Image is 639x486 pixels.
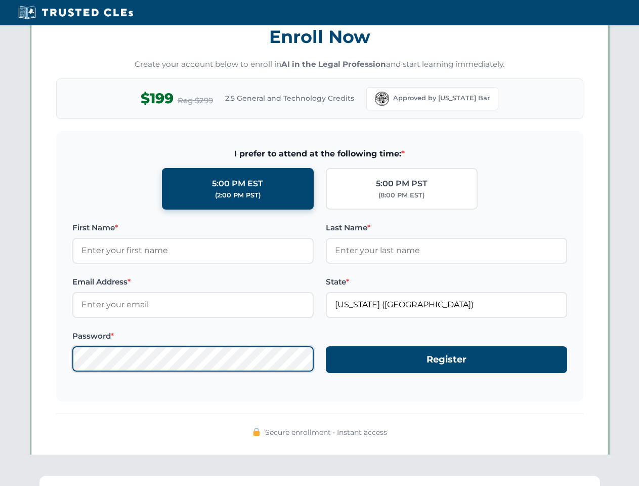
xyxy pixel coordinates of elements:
[326,292,567,317] input: Florida (FL)
[72,276,314,288] label: Email Address
[225,93,354,104] span: 2.5 General and Technology Credits
[212,177,263,190] div: 5:00 PM EST
[393,93,490,103] span: Approved by [US_STATE] Bar
[378,190,424,200] div: (8:00 PM EST)
[215,190,261,200] div: (2:00 PM PST)
[72,222,314,234] label: First Name
[326,346,567,373] button: Register
[326,222,567,234] label: Last Name
[15,5,136,20] img: Trusted CLEs
[376,177,428,190] div: 5:00 PM PST
[141,87,174,110] span: $199
[72,330,314,342] label: Password
[56,59,583,70] p: Create your account below to enroll in and start learning immediately.
[281,59,386,69] strong: AI in the Legal Profession
[178,95,213,107] span: Reg $299
[56,21,583,53] h3: Enroll Now
[252,428,261,436] img: 🔒
[72,292,314,317] input: Enter your email
[326,238,567,263] input: Enter your last name
[265,427,387,438] span: Secure enrollment • Instant access
[72,238,314,263] input: Enter your first name
[375,92,389,106] img: Florida Bar
[326,276,567,288] label: State
[72,147,567,160] span: I prefer to attend at the following time:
